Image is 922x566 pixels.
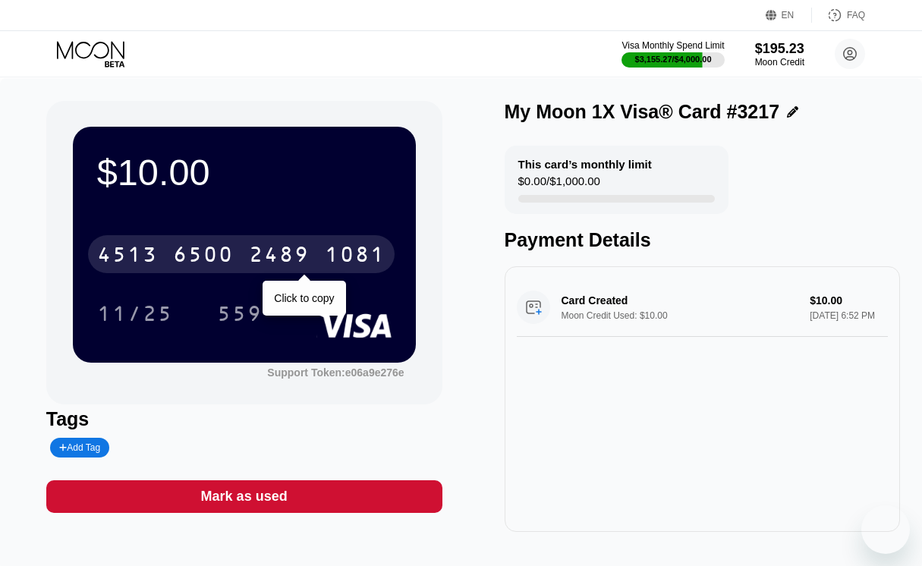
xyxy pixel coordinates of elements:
div: Tags [46,408,442,430]
div: Click to copy [274,292,334,304]
div: EN [782,10,795,20]
div: Add Tag [59,442,100,453]
div: EN [766,8,812,23]
iframe: Button to launch messaging window [861,505,910,554]
div: 559 [206,294,274,332]
div: $195.23 [755,41,804,57]
div: 1081 [325,244,385,269]
div: Mark as used [201,488,288,505]
div: $10.00 [97,151,392,193]
div: My Moon 1X Visa® Card #3217 [505,101,780,123]
div: Visa Monthly Spend Limit [621,40,724,51]
div: FAQ [812,8,865,23]
div: Add Tag [50,438,109,458]
div: Payment Details [505,229,901,251]
div: 11/25 [86,294,184,332]
div: 2489 [249,244,310,269]
div: Support Token:e06a9e276e [267,366,404,379]
div: 4513650024891081 [88,235,395,273]
div: $195.23Moon Credit [755,41,804,68]
div: 4513 [97,244,158,269]
div: Mark as used [46,480,442,513]
div: $0.00 / $1,000.00 [518,175,600,195]
div: This card’s monthly limit [518,158,652,171]
div: Visa Monthly Spend Limit$3,155.27/$4,000.00 [621,40,724,68]
div: Support Token: e06a9e276e [267,366,404,379]
div: FAQ [847,10,865,20]
div: 559 [217,303,263,328]
div: 6500 [173,244,234,269]
div: Moon Credit [755,57,804,68]
div: $3,155.27 / $4,000.00 [635,55,712,64]
div: 11/25 [97,303,173,328]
